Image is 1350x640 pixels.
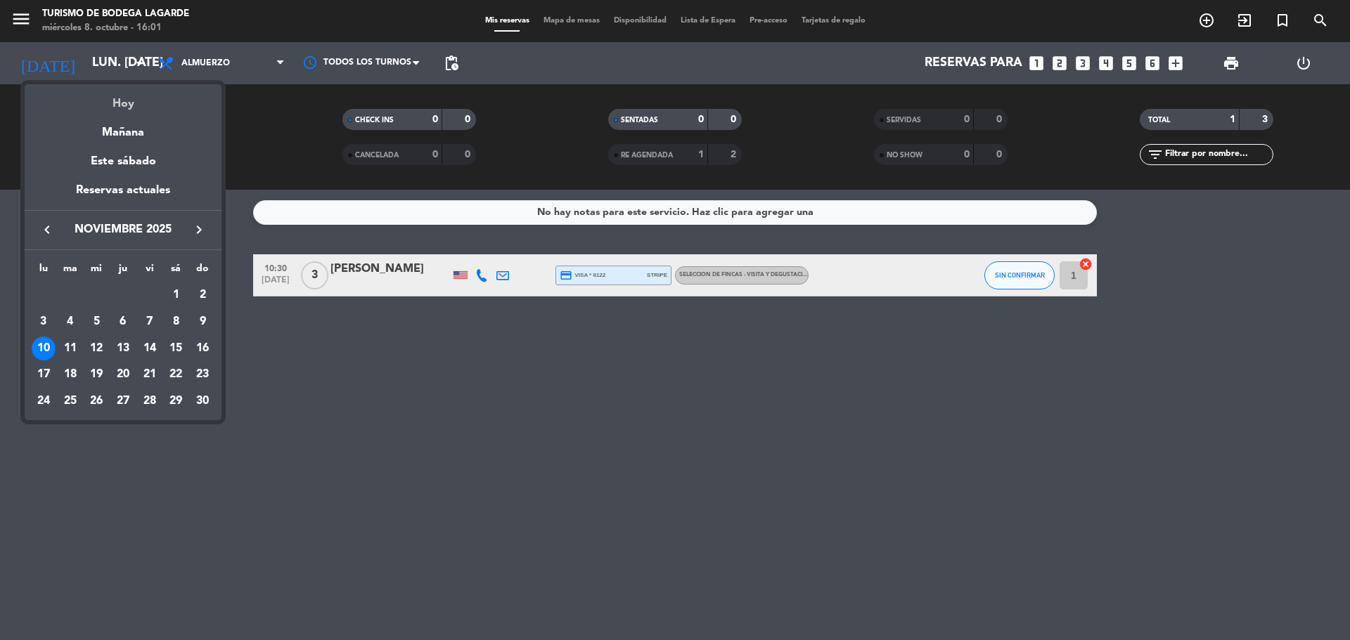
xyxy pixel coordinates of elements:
[39,221,56,238] i: keyboard_arrow_left
[111,310,135,334] div: 6
[58,389,82,413] div: 25
[30,308,57,335] td: 3 de noviembre de 2025
[164,283,188,307] div: 1
[84,363,108,386] div: 19
[186,221,212,239] button: keyboard_arrow_right
[163,335,190,362] td: 15 de noviembre de 2025
[57,335,84,362] td: 11 de noviembre de 2025
[164,363,188,386] div: 22
[191,283,214,307] div: 2
[136,308,163,335] td: 7 de noviembre de 2025
[57,388,84,414] td: 25 de noviembre de 2025
[25,84,221,113] div: Hoy
[60,221,186,239] span: noviembre 2025
[32,389,56,413] div: 24
[189,261,216,282] th: domingo
[189,282,216,308] td: 2 de noviembre de 2025
[189,361,216,388] td: 23 de noviembre de 2025
[58,363,82,386] div: 18
[110,335,136,362] td: 13 de noviembre de 2025
[84,310,108,334] div: 5
[25,113,221,142] div: Mañana
[191,221,207,238] i: keyboard_arrow_right
[25,181,221,210] div: Reservas actuales
[189,308,216,335] td: 9 de noviembre de 2025
[58,310,82,334] div: 4
[138,389,162,413] div: 28
[136,335,163,362] td: 14 de noviembre de 2025
[34,221,60,239] button: keyboard_arrow_left
[110,388,136,414] td: 27 de noviembre de 2025
[138,363,162,386] div: 21
[83,361,110,388] td: 19 de noviembre de 2025
[191,337,214,360] div: 16
[30,361,57,388] td: 17 de noviembre de 2025
[191,310,214,334] div: 9
[191,389,214,413] div: 30
[84,389,108,413] div: 26
[110,361,136,388] td: 20 de noviembre de 2025
[30,261,57,282] th: lunes
[136,361,163,388] td: 21 de noviembre de 2025
[163,282,190,308] td: 1 de noviembre de 2025
[111,337,135,360] div: 13
[84,337,108,360] div: 12
[110,308,136,335] td: 6 de noviembre de 2025
[30,388,57,414] td: 24 de noviembre de 2025
[136,388,163,414] td: 28 de noviembre de 2025
[30,335,57,362] td: 10 de noviembre de 2025
[32,363,56,386] div: 17
[83,261,110,282] th: miércoles
[191,363,214,386] div: 23
[189,388,216,414] td: 30 de noviembre de 2025
[163,308,190,335] td: 8 de noviembre de 2025
[164,337,188,360] div: 15
[163,261,190,282] th: sábado
[164,310,188,334] div: 8
[57,261,84,282] th: martes
[163,361,190,388] td: 22 de noviembre de 2025
[164,389,188,413] div: 29
[32,337,56,360] div: 10
[110,261,136,282] th: jueves
[83,388,110,414] td: 26 de noviembre de 2025
[30,282,163,308] td: NOV.
[163,388,190,414] td: 29 de noviembre de 2025
[32,310,56,334] div: 3
[136,261,163,282] th: viernes
[58,337,82,360] div: 11
[138,310,162,334] div: 7
[138,337,162,360] div: 14
[57,308,84,335] td: 4 de noviembre de 2025
[25,142,221,181] div: Este sábado
[83,308,110,335] td: 5 de noviembre de 2025
[57,361,84,388] td: 18 de noviembre de 2025
[111,389,135,413] div: 27
[189,335,216,362] td: 16 de noviembre de 2025
[111,363,135,386] div: 20
[83,335,110,362] td: 12 de noviembre de 2025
